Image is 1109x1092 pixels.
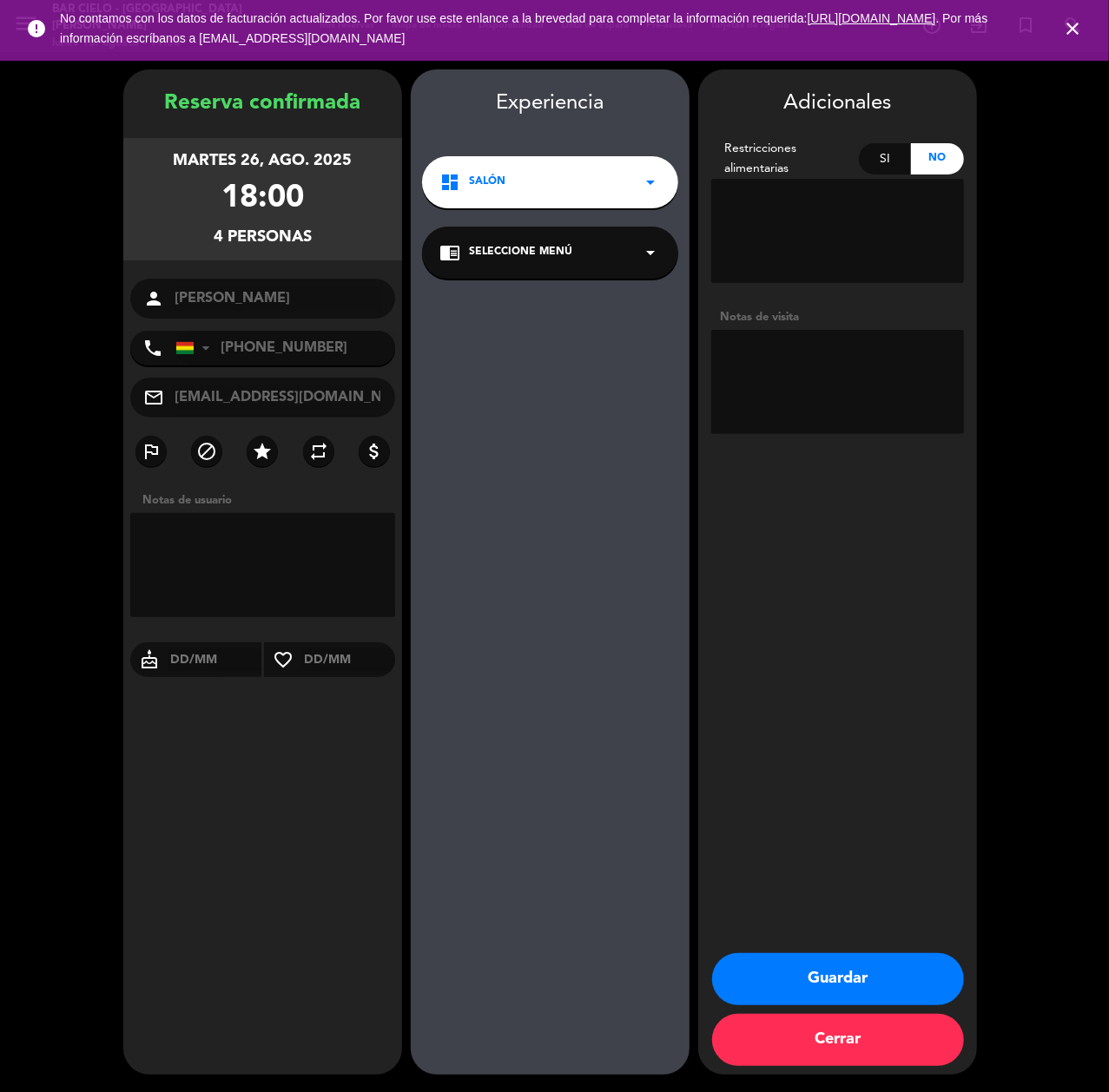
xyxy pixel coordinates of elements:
[411,87,690,121] div: Experiencia
[711,87,964,121] div: Adicionales
[1062,18,1083,39] i: close
[134,491,402,510] div: Notas de usuario
[143,288,164,309] i: person
[214,225,312,250] div: 4 personas
[469,174,505,191] span: Salón
[141,441,162,462] i: outlined_flag
[264,649,302,670] i: favorite_border
[364,441,385,462] i: attach_money
[176,332,216,365] div: Bolivia: +591
[60,11,987,45] a: . Por más información escríbanos a [EMAIL_ADDRESS][DOMAIN_NAME]
[168,649,261,671] input: DD/MM
[640,242,661,263] i: arrow_drop_down
[196,441,217,462] i: block
[123,87,402,121] div: Reserva confirmada
[859,143,912,174] div: Si
[26,18,47,39] i: error
[712,953,964,1005] button: Guardar
[712,1014,964,1066] button: Cerrar
[640,172,661,193] i: arrow_drop_down
[143,387,164,408] i: mail_outline
[308,441,329,462] i: repeat
[439,242,460,263] i: chrome_reader_mode
[174,148,353,174] div: martes 26, ago. 2025
[130,649,168,670] i: cake
[439,172,460,193] i: dashboard
[911,143,964,174] div: No
[252,441,273,462] i: star
[302,649,395,671] input: DD/MM
[60,11,987,45] span: No contamos con los datos de facturación actualizados. Por favor use este enlance a la brevedad p...
[808,11,936,25] a: [URL][DOMAIN_NAME]
[142,338,163,359] i: phone
[711,308,964,326] div: Notas de visita
[221,174,304,225] div: 18:00
[711,139,859,179] div: Restricciones alimentarias
[469,244,572,261] span: Seleccione Menú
